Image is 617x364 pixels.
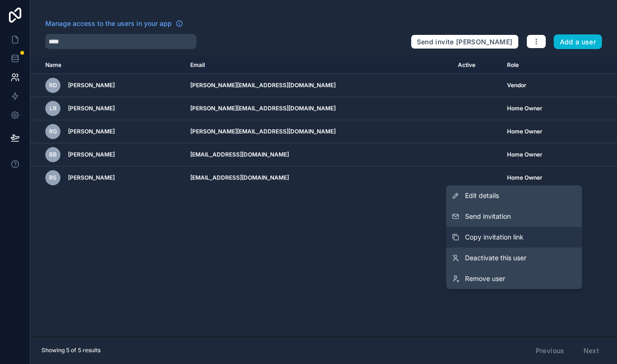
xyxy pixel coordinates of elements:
[68,151,115,158] span: [PERSON_NAME]
[68,105,115,112] span: [PERSON_NAME]
[446,206,582,227] button: Send invitation
[452,57,501,74] th: Active
[465,212,511,221] span: Send invitation
[30,57,617,337] div: scrollable content
[185,74,453,97] td: [PERSON_NAME][EMAIL_ADDRESS][DOMAIN_NAME]
[446,268,582,289] a: Remove user
[68,128,115,135] span: [PERSON_NAME]
[465,232,524,242] span: Copy invitation link
[50,105,57,112] span: LR
[465,253,526,263] span: Deactivate this user
[185,97,453,120] td: [PERSON_NAME][EMAIL_ADDRESS][DOMAIN_NAME]
[45,19,183,28] a: Manage access to the users in your app
[465,191,499,200] span: Edit details
[45,19,172,28] span: Manage access to the users in your app
[446,248,582,268] a: Deactivate this user
[185,120,453,143] td: [PERSON_NAME][EMAIL_ADDRESS][DOMAIN_NAME]
[49,174,57,182] span: RS
[446,185,582,206] a: Edit details
[507,174,542,182] span: Home Owner
[507,105,542,112] span: Home Owner
[49,128,57,135] span: RG
[185,143,453,166] td: [EMAIL_ADDRESS][DOMAIN_NAME]
[507,151,542,158] span: Home Owner
[68,82,115,89] span: [PERSON_NAME]
[465,274,505,283] span: Remove user
[185,166,453,190] td: [EMAIL_ADDRESS][DOMAIN_NAME]
[68,174,115,182] span: [PERSON_NAME]
[42,347,101,354] span: Showing 5 of 5 results
[501,57,581,74] th: Role
[49,151,57,158] span: BB
[411,34,519,50] button: Send invite [PERSON_NAME]
[30,57,185,74] th: Name
[554,34,602,50] button: Add a user
[49,82,57,89] span: RD
[446,227,582,248] button: Copy invitation link
[185,57,453,74] th: Email
[507,128,542,135] span: Home Owner
[507,82,526,89] span: Vendor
